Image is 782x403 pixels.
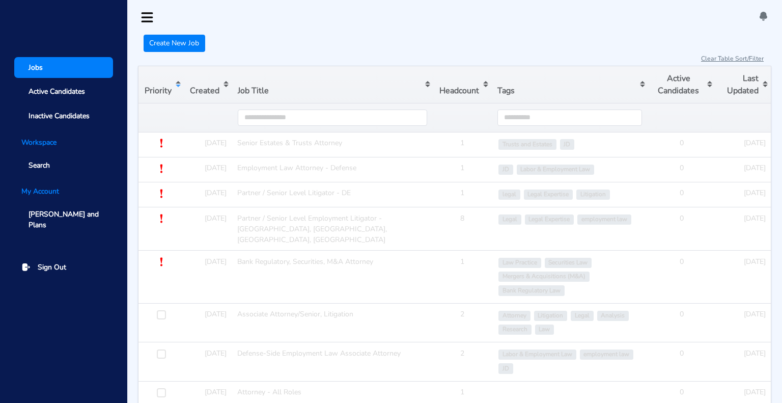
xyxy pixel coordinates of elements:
span: 2 [460,309,464,319]
span: JD [498,363,513,373]
a: Attorney - All Roles [237,387,301,397]
span: 1 [460,138,464,148]
span: [DATE] [205,257,227,266]
span: Sign Out [38,262,66,273]
span: Trusts and Estates [498,139,556,149]
a: Partner / Senior Level Litigator - DE [237,188,351,198]
span: 0 [680,163,684,173]
span: [DATE] [205,387,227,397]
a: Defense-Side Employment Law Associate Attorney [237,348,401,358]
span: [DATE] [744,138,766,148]
span: [DATE] [205,138,227,148]
a: Associate Attorney/Senior, Litigation [237,309,353,319]
span: [DATE] [205,309,227,319]
span: 0 [680,348,684,358]
span: Litigation [534,311,567,321]
a: Jobs [14,57,113,78]
span: [DATE] [205,188,227,198]
span: 1 [460,188,464,198]
span: Search [29,160,50,171]
span: 0 [680,138,684,148]
span: [DATE] [205,163,227,173]
span: Research [498,325,531,335]
span: 0 [680,387,684,397]
a: Active Candidates [14,82,113,102]
span: Legal Expertise [525,214,574,225]
a: Create New Job [144,35,205,52]
span: Litigation [576,190,609,200]
span: Attorney [498,311,530,321]
span: employment law [577,214,631,225]
span: 1 [460,163,464,173]
span: 0 [680,309,684,319]
span: JD [560,139,574,149]
span: 1 [460,387,464,397]
span: Labor & Employment Law [517,165,594,175]
span: employment law [580,350,633,360]
span: [PERSON_NAME] and Plans [29,209,106,230]
button: Clear Table Sort/Filter [701,53,764,64]
span: Inactive Candidates [29,111,90,121]
span: Analysis [597,311,629,321]
span: Jobs [29,62,43,73]
li: Workspace [14,137,113,148]
span: [DATE] [744,309,766,319]
span: Legal [498,214,521,225]
span: Labor & Employment Law [498,350,576,360]
a: Senior Estates & Trusts Attorney [237,138,342,148]
span: [DATE] [744,188,766,198]
span: [DATE] [205,348,227,358]
a: Partner / Senior Level Employment Litigator - [GEOGRAPHIC_DATA], [GEOGRAPHIC_DATA], [GEOGRAPHIC_D... [237,213,387,245]
span: Law Practice [498,258,541,268]
span: 1 [460,257,464,266]
li: My Account [14,186,113,197]
span: 8 [460,213,464,223]
span: [DATE] [744,348,766,358]
a: Bank Regulatory, Securities, M&A Attorney [237,257,373,266]
span: [DATE] [744,213,766,223]
span: [DATE] [744,257,766,266]
span: 2 [460,348,464,358]
span: 0 [680,257,684,266]
span: Active Candidates [29,86,85,97]
u: Clear Table Sort/Filter [701,55,764,63]
span: Mergers & Acquisitions (M&A) [498,272,589,282]
span: Legal Expertise [524,190,573,200]
span: [DATE] [744,387,766,397]
span: 0 [680,213,684,223]
span: 0 [680,188,684,198]
span: legal [498,190,520,200]
span: JD [498,165,513,175]
span: Legal [571,311,593,321]
span: [DATE] [744,163,766,173]
a: Employment Law Attorney - Defense [237,163,356,173]
span: Bank Regulatory Law [498,285,564,295]
span: [DATE] [205,213,227,223]
a: Search [14,155,113,176]
a: [PERSON_NAME] and Plans [14,204,113,235]
span: Law [535,325,554,335]
a: Inactive Candidates [14,105,113,126]
span: Securities Law [545,258,592,268]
